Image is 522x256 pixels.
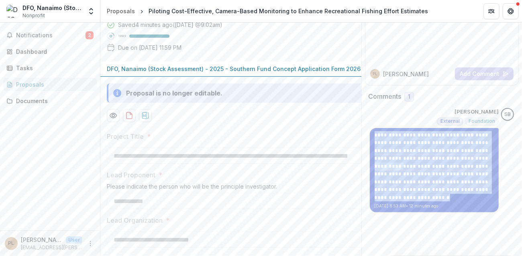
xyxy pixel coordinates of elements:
button: Get Help [503,3,519,19]
a: Proposals [104,5,138,17]
div: Phil Lemp [8,241,14,246]
nav: breadcrumb [104,5,431,17]
div: Saved 4 minutes ago ( [DATE] @ 9:02am ) [118,20,222,29]
span: Notifications [16,32,86,39]
img: DFO, Nanaimo (Stock Assessment) [6,5,19,18]
h2: Comments [368,93,401,100]
button: Partners [483,3,500,19]
div: Documents [16,97,90,105]
button: Add Comment [455,67,514,80]
div: DFO, Nanaimo (Stock Assessment) [22,4,82,12]
a: Tasks [3,61,97,75]
p: 100 % [118,33,126,39]
p: Project Title [107,132,144,141]
a: Proposals [3,78,97,91]
a: Dashboard [3,45,97,58]
div: Please indicate the person who will be the principle investigator. [107,183,364,193]
button: Notifications2 [3,29,97,42]
div: Phil Lemp [373,72,377,76]
button: Open entity switcher [86,3,97,19]
div: Proposals [107,7,135,15]
div: Piloting Cost-Effective, Camera-Based Monitoring to Enhance Recreational Fishing Effort Estimates [149,7,428,15]
p: [DATE] 8:53 AM • 12 minutes ago [375,203,494,209]
button: More [86,239,95,248]
p: User [66,236,82,244]
div: Tasks [16,64,90,72]
p: [PERSON_NAME] [455,108,499,116]
p: Due on [DATE] 11:59 PM [118,43,181,52]
p: Lead Proponent [107,170,155,180]
span: Nonprofit [22,12,45,19]
div: Proposal is no longer editable. [126,88,222,98]
span: External [440,118,460,124]
button: download-proposal [123,109,136,122]
p: DFO, Nanaimo (Stock Assessment) - 2025 - Southern Fund Concept Application Form 2026 [107,65,361,73]
div: Sascha Bendt [504,112,511,117]
div: Dashboard [16,47,90,56]
button: Preview d90d8e77-c6ec-47fc-8823-9996bd51db39-0.pdf [107,109,120,122]
span: Foundation [469,118,495,124]
button: download-proposal [139,109,152,122]
p: [PERSON_NAME] [21,236,63,244]
span: 2 [86,31,94,39]
p: [EMAIL_ADDRESS][PERSON_NAME][DOMAIN_NAME] [21,244,82,251]
p: [PERSON_NAME] [383,70,429,78]
span: 1 [408,93,410,100]
div: Proposals [16,80,90,89]
a: Documents [3,94,97,108]
p: Lead Organization [107,215,163,225]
